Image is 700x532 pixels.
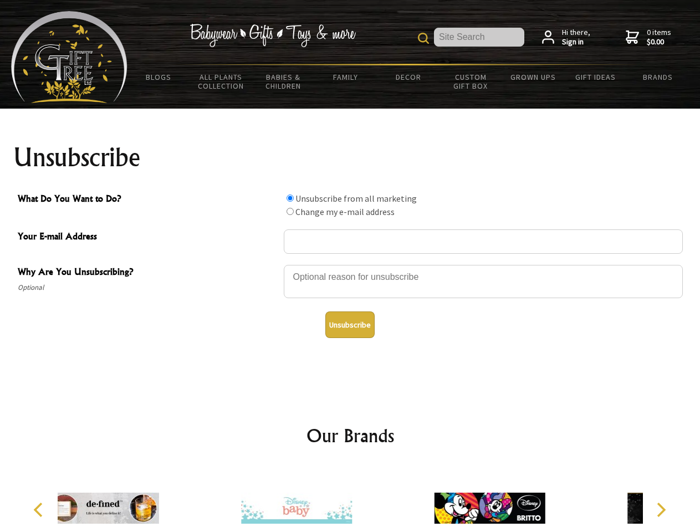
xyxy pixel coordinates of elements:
[190,65,253,98] a: All Plants Collection
[502,65,564,89] a: Grown Ups
[295,206,395,217] label: Change my e-mail address
[287,195,294,202] input: What Do You Want to Do?
[22,422,678,449] h2: Our Brands
[377,65,440,89] a: Decor
[562,37,590,47] strong: Sign in
[562,28,590,47] span: Hi there,
[190,24,356,47] img: Babywear - Gifts - Toys & more
[18,265,278,281] span: Why Are You Unsubscribing?
[11,11,127,103] img: Babyware - Gifts - Toys and more...
[28,498,52,522] button: Previous
[542,28,590,47] a: Hi there,Sign in
[284,265,683,298] textarea: Why Are You Unsubscribing?
[284,229,683,254] input: Your E-mail Address
[18,229,278,245] span: Your E-mail Address
[647,37,671,47] strong: $0.00
[252,65,315,98] a: Babies & Children
[13,144,687,171] h1: Unsubscribe
[627,65,689,89] a: Brands
[418,33,429,44] img: product search
[127,65,190,89] a: BLOGS
[647,27,671,47] span: 0 items
[18,281,278,294] span: Optional
[648,498,673,522] button: Next
[315,65,377,89] a: Family
[434,28,524,47] input: Site Search
[295,193,417,204] label: Unsubscribe from all marketing
[18,192,278,208] span: What Do You Want to Do?
[564,65,627,89] a: Gift Ideas
[440,65,502,98] a: Custom Gift Box
[325,311,375,338] button: Unsubscribe
[626,28,671,47] a: 0 items$0.00
[287,208,294,215] input: What Do You Want to Do?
